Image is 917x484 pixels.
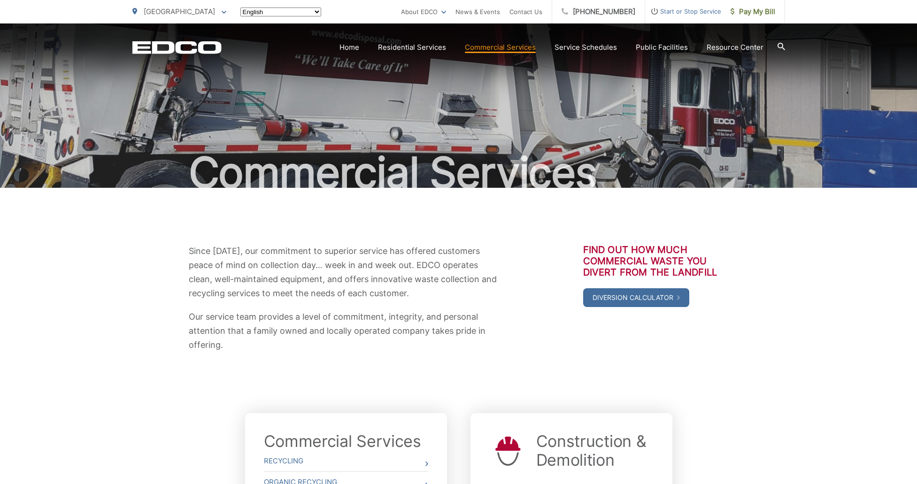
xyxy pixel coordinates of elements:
a: Diversion Calculator [583,288,689,307]
a: Contact Us [509,6,542,17]
select: Select a language [240,8,321,16]
a: Commercial Services [264,432,421,451]
span: [GEOGRAPHIC_DATA] [144,7,215,16]
a: About EDCO [401,6,446,17]
a: Public Facilities [636,42,688,53]
a: Residential Services [378,42,446,53]
p: Our service team provides a level of commitment, integrity, and personal attention that a family ... [189,310,503,352]
a: News & Events [455,6,500,17]
a: Home [339,42,359,53]
span: Pay My Bill [731,6,775,17]
h1: Commercial Services [132,149,785,196]
a: Recycling [264,451,428,471]
a: Construction & Demolition [536,432,654,469]
a: Service Schedules [555,42,617,53]
a: EDCD logo. Return to the homepage. [132,41,222,54]
p: Since [DATE], our commitment to superior service has offered customers peace of mind on collectio... [189,244,503,300]
a: Commercial Services [465,42,536,53]
a: Resource Center [707,42,763,53]
h3: Find out how much commercial waste you divert from the landfill [583,244,729,278]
